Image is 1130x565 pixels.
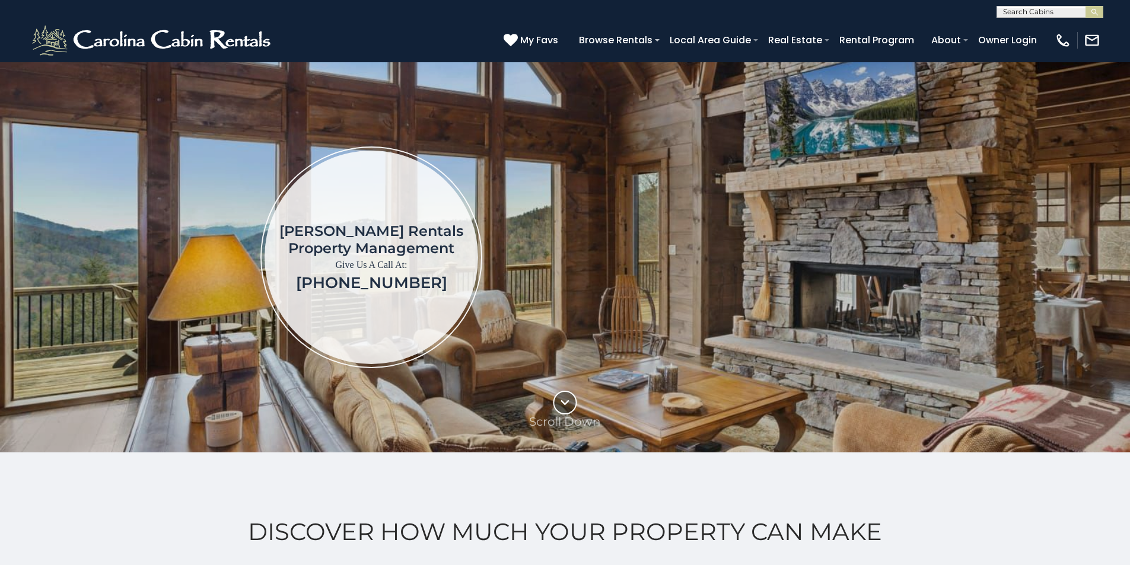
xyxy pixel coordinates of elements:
h2: Discover How Much Your Property Can Make [30,518,1100,545]
a: Browse Rentals [573,30,658,50]
a: Real Estate [762,30,828,50]
span: My Favs [520,33,558,47]
a: Local Area Guide [664,30,757,50]
img: phone-regular-white.png [1055,32,1071,49]
a: Rental Program [833,30,920,50]
iframe: New Contact Form [673,97,1061,417]
p: Scroll Down [529,414,601,429]
a: [PHONE_NUMBER] [296,273,447,292]
h1: [PERSON_NAME] Rentals Property Management [279,222,463,257]
p: Give Us A Call At: [279,257,463,273]
img: White-1-2.png [30,23,276,58]
a: About [925,30,967,50]
img: mail-regular-white.png [1084,32,1100,49]
a: My Favs [504,33,561,48]
a: Owner Login [972,30,1043,50]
